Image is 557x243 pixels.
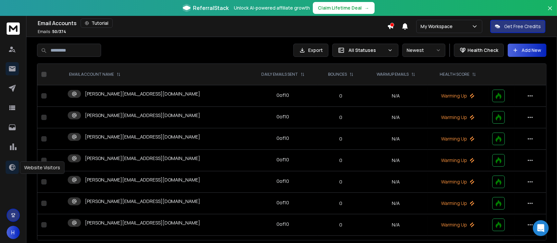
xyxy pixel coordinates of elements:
[293,44,328,57] button: Export
[38,29,66,34] p: Emails :
[277,221,289,227] div: 0 of 10
[85,220,200,226] p: [PERSON_NAME][EMAIL_ADDRESS][DOMAIN_NAME]
[349,47,385,54] p: All Statuses
[322,93,360,99] p: 0
[81,19,113,28] button: Tutorial
[322,222,360,228] p: 0
[277,135,289,142] div: 0 of 10
[364,128,427,150] td: N/A
[508,44,546,57] button: Add New
[322,200,360,207] p: 0
[277,199,289,206] div: 0 of 10
[277,92,289,99] div: 0 of 10
[261,72,298,77] p: DAILY EMAILS SENT
[431,93,484,99] p: Warming Up
[38,19,387,28] div: Email Accounts
[365,5,369,11] span: →
[193,4,229,12] span: ReferralStack
[313,2,375,14] button: Claim Lifetime Deal→
[364,171,427,193] td: N/A
[431,157,484,164] p: Warming Up
[20,161,64,174] div: Website Visitors
[421,23,455,30] p: My Workspace
[328,72,347,77] p: BOUNCES
[504,23,541,30] p: Get Free Credits
[52,29,66,34] span: 50 / 374
[322,114,360,121] p: 0
[440,72,469,77] p: HEALTH SCORE
[364,193,427,214] td: N/A
[85,91,200,97] p: [PERSON_NAME][EMAIL_ADDRESS][DOMAIN_NAME]
[85,177,200,183] p: [PERSON_NAME][EMAIL_ADDRESS][DOMAIN_NAME]
[85,155,200,162] p: [PERSON_NAME][EMAIL_ADDRESS][DOMAIN_NAME]
[364,150,427,171] td: N/A
[454,44,504,57] button: Health Check
[402,44,445,57] button: Newest
[364,107,427,128] td: N/A
[431,114,484,121] p: Warming Up
[364,85,427,107] td: N/A
[431,200,484,207] p: Warming Up
[467,47,498,54] p: Health Check
[377,72,409,77] p: WARMUP EMAILS
[322,136,360,142] p: 0
[85,198,200,205] p: [PERSON_NAME][EMAIL_ADDRESS][DOMAIN_NAME]
[364,214,427,236] td: N/A
[7,226,20,239] button: H
[277,113,289,120] div: 0 of 10
[234,5,310,11] p: Unlock AI-powered affiliate growth
[431,222,484,228] p: Warming Up
[322,157,360,164] p: 0
[277,156,289,163] div: 0 of 10
[85,134,200,140] p: [PERSON_NAME][EMAIL_ADDRESS][DOMAIN_NAME]
[322,179,360,185] p: 0
[431,179,484,185] p: Warming Up
[85,112,200,119] p: [PERSON_NAME][EMAIL_ADDRESS][DOMAIN_NAME]
[533,220,549,236] div: Open Intercom Messenger
[69,72,121,77] div: EMAIL ACCOUNT NAME
[490,20,545,33] button: Get Free Credits
[277,178,289,184] div: 0 of 10
[546,4,554,20] button: Close banner
[431,136,484,142] p: Warming Up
